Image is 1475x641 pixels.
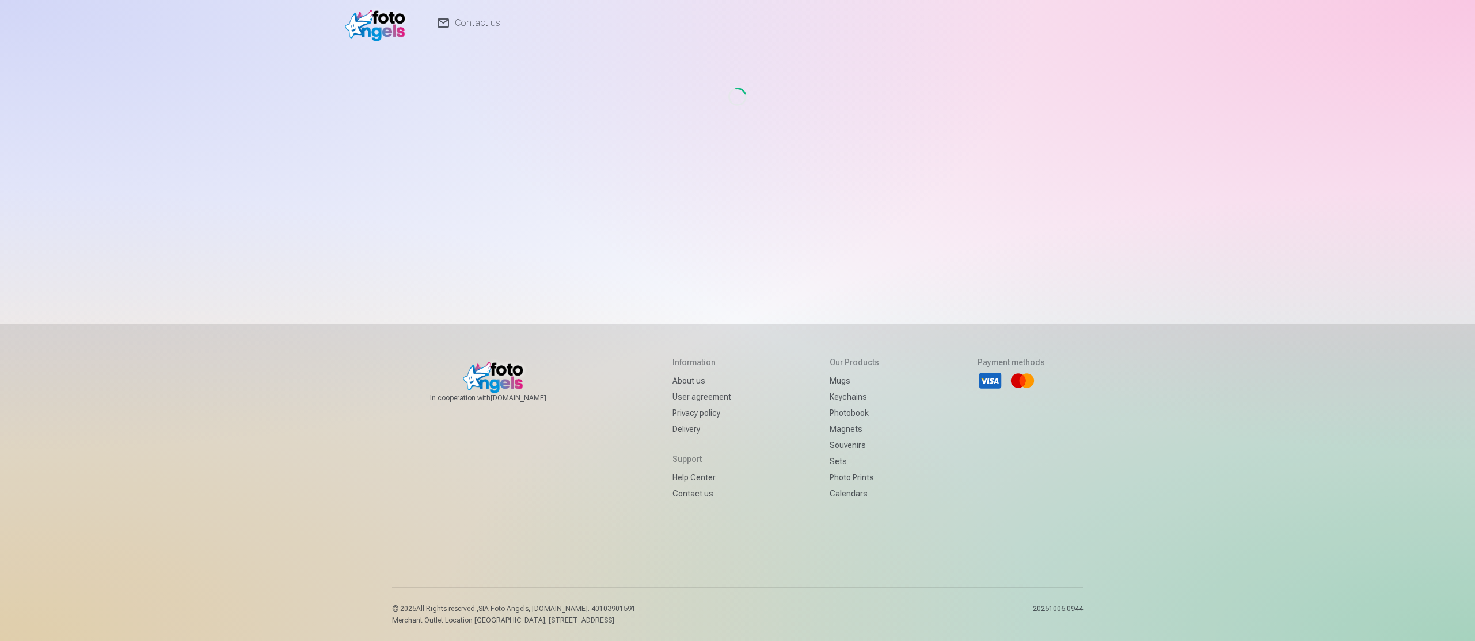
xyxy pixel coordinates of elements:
a: Keychains [830,389,879,405]
a: Magnets [830,421,879,437]
a: Privacy policy [672,405,731,421]
p: 20251006.0944 [1033,604,1083,625]
a: Calendars [830,486,879,502]
h5: Our products [830,356,879,368]
a: Help Center [672,469,731,486]
h5: Support [672,453,731,465]
p: © 2025 All Rights reserved. , [392,604,636,613]
a: About us [672,373,731,389]
a: Delivery [672,421,731,437]
a: [DOMAIN_NAME] [491,393,574,403]
li: Visa [978,368,1003,393]
a: Contact us [672,486,731,502]
span: In cooperation with [430,393,574,403]
h5: Payment methods [978,356,1045,368]
a: Photobook [830,405,879,421]
img: /v1 [345,5,411,41]
a: Sets [830,453,879,469]
a: Mugs [830,373,879,389]
a: User agreement [672,389,731,405]
a: Photo prints [830,469,879,486]
span: SIA Foto Angels, [DOMAIN_NAME]. 40103901591 [478,605,636,613]
h5: Information [672,356,731,368]
p: Merchant Outlet Location [GEOGRAPHIC_DATA], [STREET_ADDRESS] [392,616,636,625]
a: Souvenirs [830,437,879,453]
li: Mastercard [1010,368,1035,393]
